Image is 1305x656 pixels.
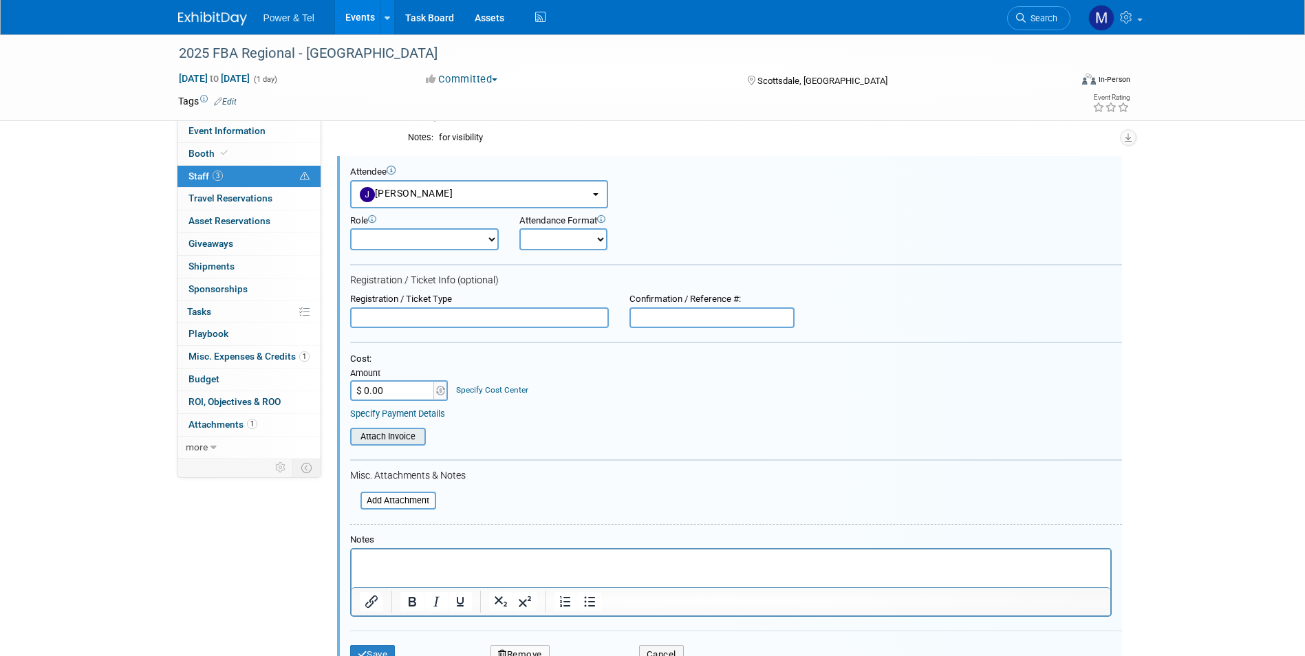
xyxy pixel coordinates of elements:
a: Tasks [177,301,321,323]
div: Registration / Ticket Type [350,294,609,305]
a: ROI, Objectives & ROO [177,391,321,413]
button: Bold [400,592,424,611]
a: Budget [177,369,321,391]
img: Madalyn Bobbitt [1088,5,1114,31]
span: Asset Reservations [188,215,270,226]
span: Search [1026,13,1057,23]
div: Event Rating [1092,94,1130,101]
div: Role [350,215,499,227]
button: Numbered list [554,592,577,611]
a: Event Information [177,120,321,142]
span: ROI, Objectives & ROO [188,396,281,407]
span: Misc. Expenses & Credits [188,351,310,362]
a: more [177,437,321,459]
a: Booth [177,143,321,165]
div: Confirmation / Reference #: [629,294,795,305]
img: ExhibitDay [178,12,247,25]
div: Attendance Format [519,215,697,227]
div: Event Format [989,72,1131,92]
td: Toggle Event Tabs [292,459,321,477]
button: Insert/edit link [360,592,383,611]
span: (1 day) [252,75,277,84]
div: Cost: [350,353,1122,365]
iframe: Rich Text Area [352,549,1110,587]
div: Amount [350,368,450,380]
a: Giveaways [177,233,321,255]
span: Attachments [188,419,257,430]
button: Italic [424,592,448,611]
div: In-Person [1098,74,1130,85]
span: Shipments [188,261,235,272]
a: Travel Reservations [177,188,321,210]
span: 1 [299,351,310,362]
span: 3 [213,171,223,181]
td: Tags [178,94,237,108]
span: 0.00 [408,112,464,123]
a: Playbook [177,323,321,345]
span: Event Information [188,125,266,136]
div: for visibility [439,132,1112,144]
a: Shipments [177,256,321,278]
button: Committed [421,72,503,87]
a: Sponsorships [177,278,321,300]
a: Specify Cost Center [456,385,528,395]
div: Notes [350,534,1112,546]
span: [PERSON_NAME] [360,188,453,199]
span: to [208,73,221,84]
div: Notes: [408,132,433,143]
span: Staff [188,171,223,182]
div: Attendee [350,166,1122,178]
span: [DATE] [DATE] [178,72,250,85]
span: Giveaways [188,238,233,249]
span: Budget [188,373,219,384]
span: 1 [247,419,257,429]
button: Underline [449,592,472,611]
td: Personalize Event Tab Strip [269,459,293,477]
button: [PERSON_NAME] [350,180,608,208]
div: 2025 FBA Regional - [GEOGRAPHIC_DATA] [174,41,1050,66]
a: Edit [214,97,237,107]
span: Travel Reservations [188,193,272,204]
a: Specify Payment Details [350,408,445,419]
span: Booth [188,148,230,159]
div: Misc. Attachments & Notes [350,470,1122,482]
a: Attachments1 [177,414,321,436]
span: Scottsdale, [GEOGRAPHIC_DATA] [757,76,887,86]
span: Power & Tel [263,12,314,23]
button: Subscript [489,592,513,611]
span: Sponsorships [188,283,248,294]
span: Cost: $ [408,112,439,123]
button: Superscript [513,592,537,611]
a: Misc. Expenses & Credits1 [177,346,321,368]
span: Potential Scheduling Conflict -- at least one attendee is tagged in another overlapping event. [300,171,310,183]
i: Booth reservation complete [221,149,228,157]
div: Registration / Ticket Info (optional) [350,274,1122,287]
a: Staff3 [177,166,321,188]
span: more [186,441,208,452]
button: Bullet list [578,592,601,611]
img: Format-Inperson.png [1082,74,1096,85]
a: Asset Reservations [177,210,321,232]
span: Playbook [188,328,228,339]
a: Search [1007,6,1070,30]
span: Tasks [187,306,211,317]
